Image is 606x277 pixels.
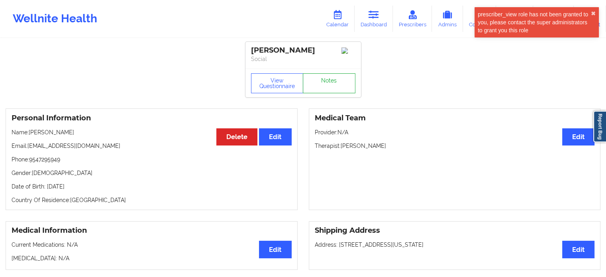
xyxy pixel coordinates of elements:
[320,6,355,32] a: Calendar
[12,114,292,123] h3: Personal Information
[562,128,594,145] button: Edit
[12,196,292,204] p: Country Of Residence: [GEOGRAPHIC_DATA]
[463,6,496,32] a: Coaches
[315,241,595,249] p: Address: [STREET_ADDRESS][US_STATE]
[355,6,393,32] a: Dashboard
[478,10,591,34] div: prescriber_view role has not been granted to you, please contact the super administrators to gran...
[251,73,304,93] button: View Questionnaire
[315,142,595,150] p: Therapist: [PERSON_NAME]
[12,254,292,262] p: [MEDICAL_DATA]: N/A
[315,128,595,136] p: Provider: N/A
[593,111,606,142] a: Report Bug
[12,142,292,150] p: Email: [EMAIL_ADDRESS][DOMAIN_NAME]
[303,73,355,93] a: Notes
[591,10,596,17] button: close
[12,128,292,136] p: Name: [PERSON_NAME]
[259,241,291,258] button: Edit
[251,46,355,55] div: [PERSON_NAME]
[393,6,432,32] a: Prescribers
[12,169,292,177] p: Gender: [DEMOGRAPHIC_DATA]
[432,6,463,32] a: Admins
[315,114,595,123] h3: Medical Team
[251,55,355,63] p: Social
[562,241,594,258] button: Edit
[12,241,292,249] p: Current Medications: N/A
[12,226,292,235] h3: Medical Information
[216,128,257,145] button: Delete
[12,155,292,163] p: Phone: 9547295949
[259,128,291,145] button: Edit
[315,226,595,235] h3: Shipping Address
[12,183,292,191] p: Date of Birth: [DATE]
[341,47,355,54] img: Image%2Fplaceholer-image.png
